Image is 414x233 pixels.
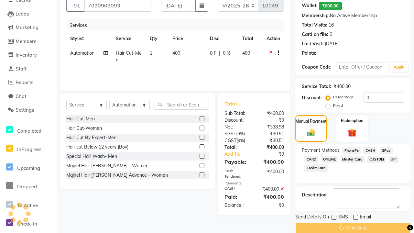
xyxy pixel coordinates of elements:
div: Net: [220,124,254,130]
span: Marketing [16,24,38,30]
a: Chat [2,93,55,100]
div: Services [67,19,289,31]
div: Hair Cut-Women [66,125,102,132]
a: Marketing [2,24,55,31]
th: Stylist [66,31,112,46]
div: Cash Tendered: [220,168,254,179]
span: Dropped [17,183,37,190]
span: PhonePe [342,147,361,154]
div: Majirel Hair [PERSON_NAME] Advance - Women [66,172,168,179]
span: | [219,50,220,57]
div: ₹338.98 [254,124,289,130]
div: Coupon Code [302,64,336,71]
div: Balance : [220,202,254,209]
div: Description: [302,192,328,198]
span: Automation [70,50,94,56]
span: ONLINE [321,156,338,163]
div: ₹0 [254,202,289,209]
div: ₹400.00 [254,168,289,179]
button: Apply [390,62,408,72]
a: Leads [2,10,55,18]
span: 9% [237,131,244,136]
a: Inventory [2,51,55,59]
div: Last Visit: [302,40,323,47]
th: Action [263,31,284,46]
div: Hair Cut-Men [66,116,95,122]
a: Reports [2,79,55,86]
div: Majirel Hair [PERSON_NAME] - Women [66,162,148,169]
div: CASH [220,186,254,193]
span: Completed [17,128,41,134]
span: CASH [363,147,377,154]
div: 0 [330,31,332,38]
span: Send Details On [295,214,329,222]
div: Service Total: [302,83,331,90]
span: SGST [224,131,236,137]
div: No Active Membership [302,12,404,19]
div: ( ) [220,130,254,137]
div: Membership: [302,12,330,19]
a: Staff [2,65,55,73]
div: ₹400.00 [334,83,351,90]
div: Special Hair Wash- Men [66,153,117,160]
span: Hair Cut-Men [116,50,142,63]
input: Enter Offer / Coupon Code [336,62,387,72]
div: Card on file: [302,31,328,38]
span: Members [16,38,36,44]
th: Price [169,31,206,46]
span: CGST [224,138,236,143]
div: Hair cut Below 12 years (Boy) [66,144,128,150]
span: InProgress [17,146,41,152]
input: Search or Scan [155,100,209,110]
span: 9% [238,138,244,143]
a: Settings [2,106,55,114]
div: ₹400.00 [254,186,289,193]
div: Payments [224,181,284,186]
span: Staff [16,66,27,72]
span: Upcoming [17,165,40,171]
span: 0 F [210,50,216,57]
span: CUSTOM [367,156,386,163]
span: Credit Card [304,164,328,172]
a: Members [2,38,55,45]
div: Discount: [302,94,322,101]
div: ₹0 [254,117,289,124]
span: 400 [172,50,180,56]
div: ₹400.00 [254,110,289,117]
div: ₹400.00 [254,158,289,166]
label: Fixed [333,103,343,108]
span: GPay [380,147,393,154]
img: _gift.svg [345,128,359,138]
span: Payment Methods [302,147,340,154]
label: Percentage [333,94,354,100]
span: SMS [338,214,348,222]
div: ₹0 [260,151,289,158]
span: Email [360,214,371,222]
div: Points: [302,50,316,57]
div: Payable: [220,158,254,166]
a: Add Tip [220,151,260,158]
span: Chat [16,93,26,99]
span: Settings [16,107,34,113]
div: 16 [329,22,334,28]
span: Leads [16,11,29,17]
div: Total Visits: [302,22,327,28]
div: ₹400.00 [254,193,289,201]
div: [DATE] [325,40,339,47]
th: Total [238,31,263,46]
span: Inventory [16,52,37,58]
div: ₹30.51 [254,130,289,137]
div: Hair Cut By Expert-Men [66,134,116,141]
span: 1 [150,50,152,56]
span: UPI [388,156,398,163]
span: 0 % [223,50,231,57]
th: Qty [146,31,169,46]
span: Check-In [17,221,37,227]
th: Disc [206,31,238,46]
th: Service [112,31,146,46]
label: Redemption [341,118,363,124]
span: ₹600.00 [319,2,342,10]
div: Paid: [220,193,254,201]
div: Sub Total: [220,110,254,117]
span: 400 [242,50,250,56]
